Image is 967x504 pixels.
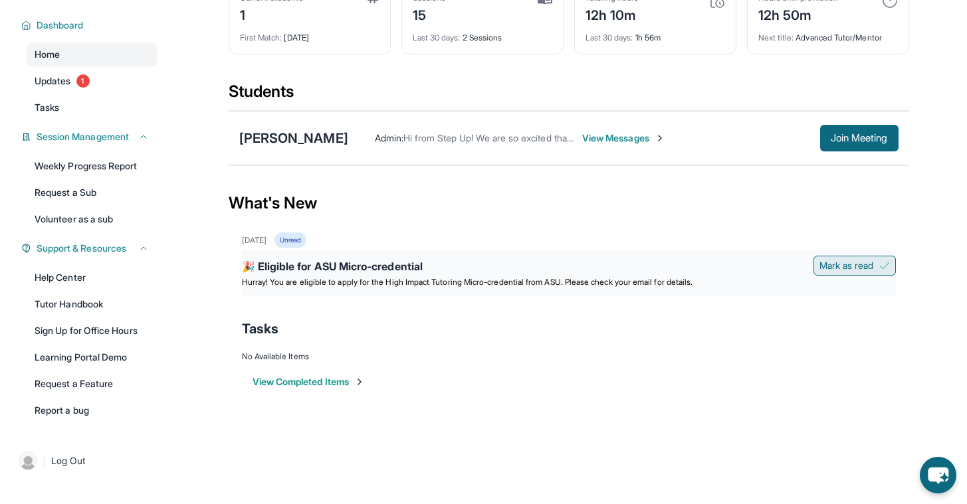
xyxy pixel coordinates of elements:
[242,235,267,246] div: [DATE]
[229,174,909,232] div: What's New
[413,25,552,43] div: 2 Sessions
[27,319,157,343] a: Sign Up for Office Hours
[819,259,874,272] span: Mark as read
[51,454,86,467] span: Log Out
[239,129,348,147] div: [PERSON_NAME]
[879,260,890,271] img: Mark as read
[43,453,46,469] span: |
[758,33,794,42] span: Next title :
[253,375,365,388] button: View Completed Items
[586,33,633,42] span: Last 30 days :
[240,33,282,42] span: First Match :
[27,266,157,290] a: Help Center
[586,25,725,43] div: 1h 56m
[240,3,303,25] div: 1
[413,3,446,25] div: 15
[27,292,157,316] a: Tutor Handbook
[27,345,157,369] a: Learning Portal Demo
[27,207,157,231] a: Volunteer as a sub
[582,131,665,145] span: View Messages
[242,258,896,277] div: 🎉 Eligible for ASU Micro-credential
[229,81,909,110] div: Students
[35,74,71,88] span: Updates
[831,134,888,142] span: Join Meeting
[920,457,956,493] button: chat-button
[27,372,157,396] a: Request a Feature
[27,181,157,205] a: Request a Sub
[27,398,157,422] a: Report a bug
[27,69,157,93] a: Updates1
[758,3,838,25] div: 12h 50m
[35,101,59,114] span: Tasks
[413,33,461,42] span: Last 30 days :
[19,452,37,470] img: user-img
[27,96,157,120] a: Tasks
[35,48,60,61] span: Home
[375,132,403,143] span: Admin :
[31,19,149,32] button: Dashboard
[655,133,665,143] img: Chevron-Right
[586,3,639,25] div: 12h 10m
[274,232,306,248] div: Unread
[37,19,84,32] span: Dashboard
[31,242,149,255] button: Support & Resources
[13,446,157,475] a: |Log Out
[820,125,899,151] button: Join Meeting
[37,130,129,143] span: Session Management
[27,154,157,178] a: Weekly Progress Report
[240,25,379,43] div: [DATE]
[813,256,896,276] button: Mark as read
[27,42,157,66] a: Home
[37,242,126,255] span: Support & Resources
[242,319,278,338] span: Tasks
[76,74,90,88] span: 1
[31,130,149,143] button: Session Management
[242,351,896,362] div: No Available Items
[758,25,898,43] div: Advanced Tutor/Mentor
[242,277,693,287] span: Hurray! You are eligible to apply for the High Impact Tutoring Micro-credential from ASU. Please ...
